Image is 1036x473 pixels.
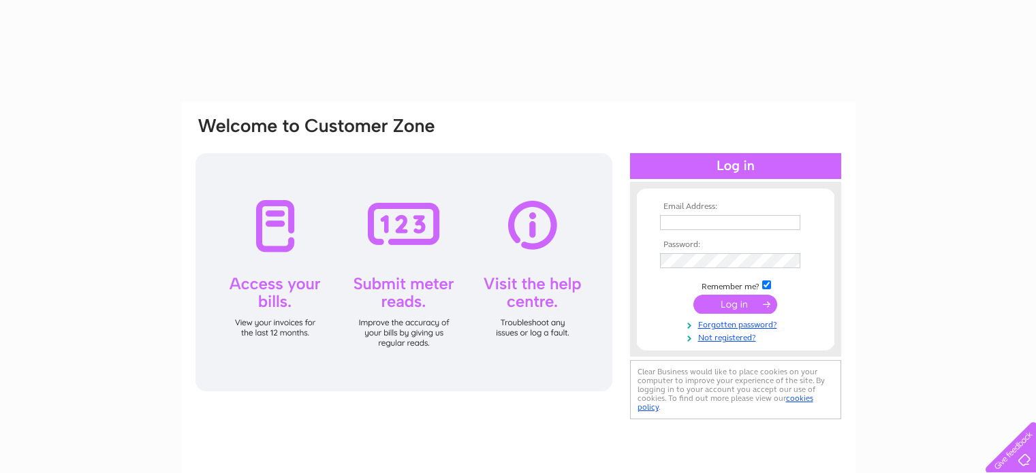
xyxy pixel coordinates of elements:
a: cookies policy [638,393,813,412]
div: Clear Business would like to place cookies on your computer to improve your experience of the sit... [630,360,841,419]
td: Remember me? [657,278,815,292]
a: Forgotten password? [660,317,815,330]
th: Email Address: [657,202,815,212]
a: Not registered? [660,330,815,343]
input: Submit [693,295,777,314]
th: Password: [657,240,815,250]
